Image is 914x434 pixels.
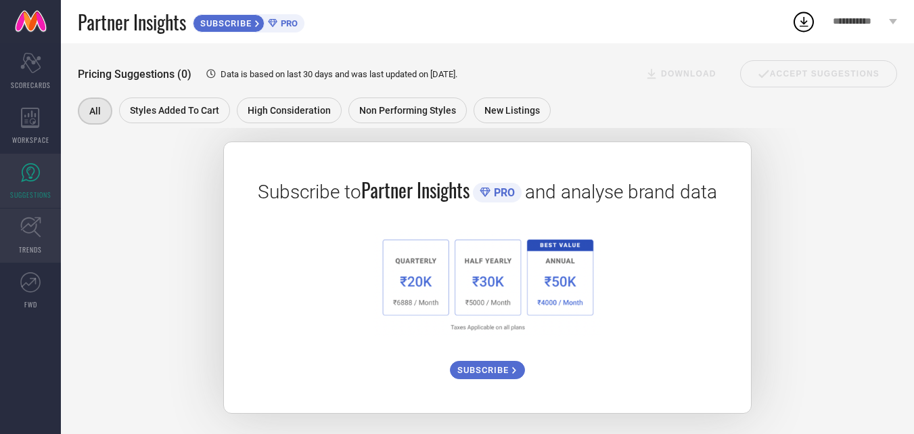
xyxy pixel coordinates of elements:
img: 1a6fb96cb29458d7132d4e38d36bc9c7.png [373,231,602,337]
span: Partner Insights [78,8,186,36]
span: WORKSPACE [12,135,49,145]
span: Non Performing Styles [359,105,456,116]
span: High Consideration [248,105,331,116]
span: SUGGESTIONS [10,190,51,200]
span: TRENDS [19,244,42,255]
span: SUBSCRIBE [193,18,255,28]
span: SUBSCRIBE [457,365,512,375]
a: SUBSCRIBEPRO [193,11,304,32]
div: Accept Suggestions [740,60,897,87]
span: All [89,106,101,116]
span: FWD [24,299,37,309]
span: Pricing Suggestions (0) [78,68,191,81]
div: Open download list [792,9,816,34]
span: PRO [277,18,298,28]
a: SUBSCRIBE [450,351,525,379]
span: Partner Insights [361,176,470,204]
span: Data is based on last 30 days and was last updated on [DATE] . [221,69,457,79]
span: New Listings [484,105,540,116]
span: Subscribe to [258,181,361,203]
span: PRO [490,186,515,199]
span: Styles Added To Cart [130,105,219,116]
span: and analyse brand data [525,181,717,203]
span: SCORECARDS [11,80,51,90]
